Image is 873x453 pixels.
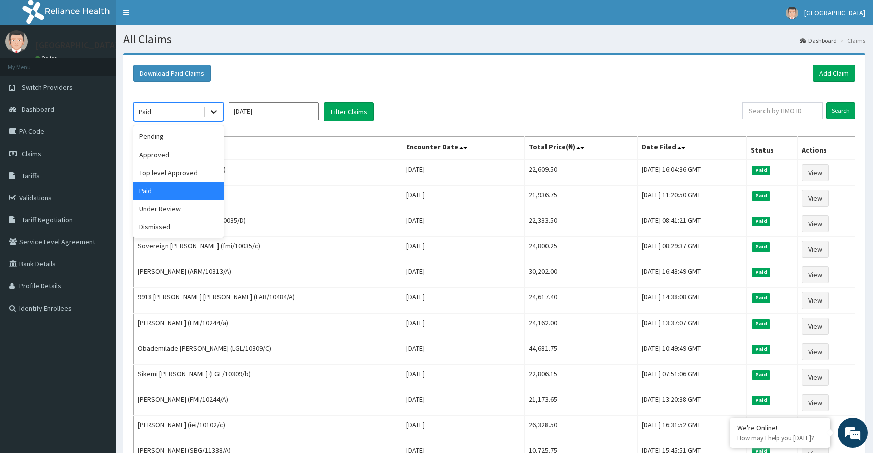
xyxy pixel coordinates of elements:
div: Paid [133,182,224,200]
textarea: Type your message and hit 'Enter' [5,274,191,309]
td: [DATE] [402,365,524,390]
td: [DATE] 16:31:52 GMT [637,416,746,441]
h1: All Claims [123,33,865,46]
td: 24,162.00 [524,314,637,339]
span: Paid [752,345,770,354]
td: 22,806.15 [524,365,637,390]
td: 24,800.25 [524,237,637,262]
td: Sikemi [PERSON_NAME] (LGL/10309/b) [134,365,402,390]
td: [DATE] [402,288,524,314]
img: User Image [786,7,798,19]
td: [DATE] 16:04:36 GMT [637,160,746,186]
a: Add Claim [813,65,855,82]
span: Switch Providers [22,83,73,92]
th: Status [747,137,798,160]
td: [DATE] 16:43:49 GMT [637,262,746,288]
td: 24,617.40 [524,288,637,314]
td: [DATE] 10:49:49 GMT [637,339,746,365]
a: View [802,241,829,258]
span: Tariff Negotiation [22,215,73,224]
span: Tariffs [22,171,40,180]
td: [DATE] 13:37:07 GMT [637,314,746,339]
div: Paid [139,107,151,117]
span: Paid [752,166,770,175]
a: View [802,318,829,335]
input: Search by HMO ID [742,102,823,119]
span: We're online! [58,126,139,228]
span: Claims [22,149,41,158]
td: [DATE] [402,314,524,339]
td: [PERSON_NAME] (ARM/10313/A) [134,262,402,288]
td: [DATE] 11:20:50 GMT [637,186,746,211]
th: Total Price(₦) [524,137,637,160]
div: Pending [133,127,224,145]
div: Approved [133,145,224,164]
span: Dashboard [22,105,54,114]
th: Name [134,137,402,160]
a: View [802,343,829,360]
div: We're Online! [737,423,823,432]
span: [GEOGRAPHIC_DATA] [804,8,865,17]
p: [GEOGRAPHIC_DATA] [35,41,118,50]
span: Paid [752,293,770,303]
td: [PERSON_NAME] (iei/10102/c) [134,416,402,441]
td: [DATE] [402,339,524,365]
td: Obademilade [PERSON_NAME] (LGL/10309/C) [134,339,402,365]
img: d_794563401_company_1708531726252_794563401 [19,50,41,75]
span: Paid [752,217,770,226]
td: 21,173.65 [524,390,637,416]
td: [DATE] 14:38:08 GMT [637,288,746,314]
span: Paid [752,319,770,328]
td: [PERSON_NAME] (ftc/10027/E) [134,160,402,186]
a: View [802,394,829,411]
a: View [802,164,829,181]
td: [DATE] [402,390,524,416]
th: Encounter Date [402,137,524,160]
div: Top level Approved [133,164,224,182]
td: [DATE] 13:20:38 GMT [637,390,746,416]
td: 44,681.75 [524,339,637,365]
img: User Image [5,30,28,53]
div: Chat with us now [52,56,169,69]
td: [DATE] 08:41:21 GMT [637,211,746,237]
td: [DATE] [402,186,524,211]
span: Paid [752,370,770,379]
td: [DATE] 08:29:37 GMT [637,237,746,262]
th: Date Filed [637,137,746,160]
span: Paid [752,242,770,251]
button: Filter Claims [324,102,374,121]
td: Sovereign [PERSON_NAME] (fmi/10035/c) [134,237,402,262]
div: Minimize live chat window [165,5,189,29]
td: 9918 [PERSON_NAME] [PERSON_NAME] (FAB/10484/A) [134,288,402,314]
a: Dashboard [800,36,837,45]
div: Dismissed [133,218,224,236]
a: View [802,215,829,232]
td: [DATE] 07:51:06 GMT [637,365,746,390]
a: View [802,190,829,207]
input: Search [826,102,855,119]
td: 30,202.00 [524,262,637,288]
span: Paid [752,396,770,405]
td: [DATE] [402,416,524,441]
span: Paid [752,268,770,277]
td: Glide [PERSON_NAME] (FMI/10035/D) [134,211,402,237]
a: View [802,369,829,386]
td: 26,328.50 [524,416,637,441]
span: Paid [752,191,770,200]
a: Online [35,55,59,62]
td: 22,609.50 [524,160,637,186]
button: Download Paid Claims [133,65,211,82]
td: [DATE] [402,237,524,262]
td: 22,333.50 [524,211,637,237]
div: Under Review [133,200,224,218]
p: How may I help you today? [737,434,823,442]
td: Safurat Ismaila (ftc/10027/b) [134,186,402,211]
input: Select Month and Year [229,102,319,120]
th: Actions [797,137,855,160]
li: Claims [838,36,865,45]
a: View [802,292,829,309]
td: [PERSON_NAME] (FMI/10244/a) [134,314,402,339]
td: [DATE] [402,160,524,186]
td: [DATE] [402,262,524,288]
a: View [802,266,829,283]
